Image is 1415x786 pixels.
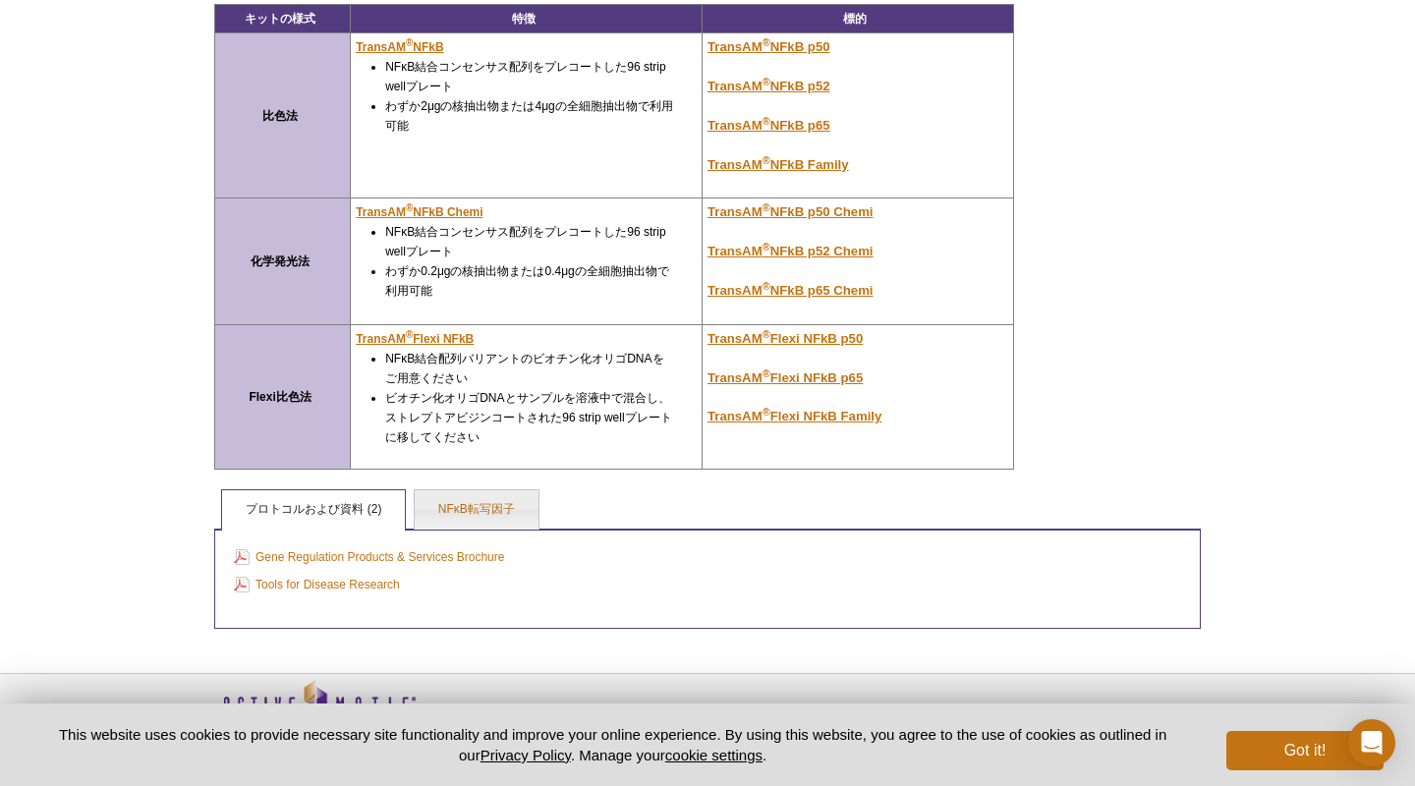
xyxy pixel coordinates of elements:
[406,202,413,213] sup: ®
[707,331,863,346] u: TransAM Flexi NFkB p50
[763,36,770,48] sup: ®
[707,244,874,258] a: TransAM®NFkB p52 Chemi
[707,244,874,258] u: TransAM NFkB p52 Chemi
[763,201,770,213] sup: ®
[707,370,863,385] u: TransAM Flexi NFkB p65
[251,254,310,268] strong: 化学発光法
[707,39,830,54] u: TransAM NFkB p50
[356,329,474,349] a: TransAM®Flexi NFkB
[1348,719,1395,766] div: Open Intercom Messenger
[415,490,538,530] a: NFκB転写因子
[356,205,482,219] u: TransAM NFkB Chemi
[763,114,770,126] sup: ®
[707,283,874,298] u: TransAM NFkB p65 Chemi
[763,153,770,165] sup: ®
[222,490,405,530] a: プロトコルおよび資料 (2)
[234,574,400,595] a: Tools for Disease Research
[356,332,474,346] u: TransAM Flexi NFkB
[31,724,1194,765] p: This website uses cookies to provide necessary site functionality and improve your online experie...
[385,388,674,447] li: ビオチン化オリゴDNAとサンプルを溶液中で混合し、ストレプトアビジンコートされた96 strip wellプレートに移してください
[763,406,770,418] sup: ®
[707,409,881,423] a: TransAM®Flexi NFkB Family
[356,202,482,222] a: TransAM®NFkB Chemi
[707,157,849,172] a: TransAM®NFkB Family
[763,76,770,87] sup: ®
[763,241,770,253] sup: ®
[385,222,674,261] li: NFκB結合コンセンサス配列をプレコートした96 strip wellプレート
[406,329,413,340] sup: ®
[707,204,874,219] a: TransAM®NFkB p50 Chemi
[707,204,874,219] u: TransAM NFkB p50 Chemi
[385,57,674,96] li: NFκB結合コンセンサス配列をプレコートした96 strip wellプレート
[249,390,311,404] strong: Flexi比色法
[707,79,830,93] u: TransAM NFkB p52
[763,327,770,339] sup: ®
[707,331,863,346] a: TransAM®Flexi NFkB p50
[512,12,536,26] strong: 特徴
[707,409,881,423] u: TransAM Flexi NFkB Family
[204,674,430,754] img: Active Motif,
[385,349,674,388] li: NFκB結合配列バリアントのビオチン化オリゴDNAをご用意ください
[262,109,298,123] strong: 比色法
[234,546,504,568] a: Gene Regulation Products & Services Brochure
[707,118,830,133] u: TransAM NFkB p65
[843,12,867,26] strong: 標的
[707,370,863,385] a: TransAM®Flexi NFkB p65
[1226,731,1384,770] button: Got it!
[481,747,571,763] a: Privacy Policy
[707,157,849,172] u: TransAM NFkB Family
[665,747,763,763] button: cookie settings
[763,366,770,378] sup: ®
[707,39,830,54] a: TransAM®NFkB p50
[385,261,674,301] li: わずか0.2μgの核抽出物または0.4μgの全細胞抽出物で利用可能
[763,280,770,292] sup: ®
[245,12,315,26] strong: キットの様式
[385,96,674,136] li: わずか2μgの核抽出物または4μgの全細胞抽出物で利用可能
[707,118,830,133] a: TransAM®NFkB p65
[356,37,443,57] a: TransAM®NFkB
[356,40,443,54] u: TransAM NFkB
[707,79,830,93] a: TransAM®NFkB p52
[406,37,413,48] sup: ®
[707,283,874,298] a: TransAM®NFkB p65 Chemi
